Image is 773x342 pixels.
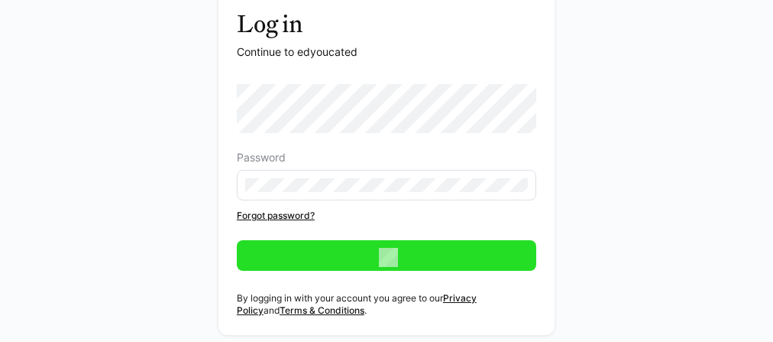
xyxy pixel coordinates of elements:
[237,292,477,316] a: Privacy Policy
[237,151,286,164] span: Password
[280,305,364,316] a: Terms & Conditions
[237,210,536,222] a: Forgot password?
[237,44,536,60] p: Continue to edyoucated
[237,292,536,317] p: By logging in with your account you agree to our and .
[237,9,536,38] h3: Log in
